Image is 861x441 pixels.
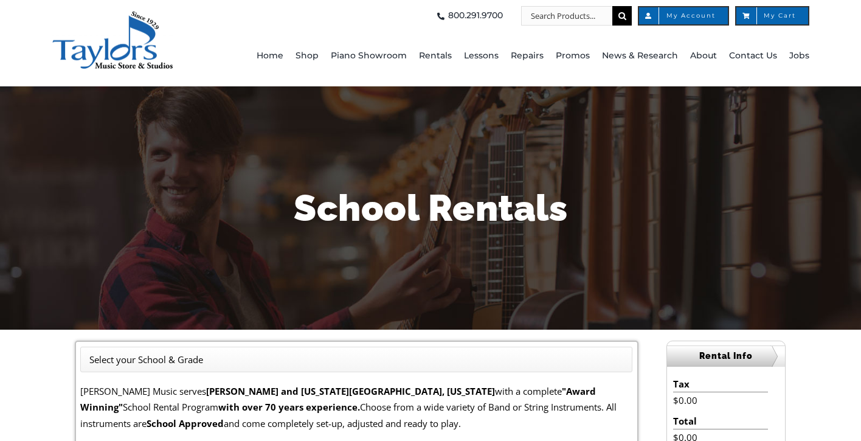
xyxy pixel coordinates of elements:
input: Search Products... [521,6,612,26]
span: Repairs [511,46,544,66]
span: My Cart [749,13,796,19]
a: News & Research [602,26,678,86]
strong: School Approved [147,417,224,429]
h2: Rental Info [667,346,785,367]
a: Home [257,26,283,86]
span: Contact Us [729,46,777,66]
span: Lessons [464,46,499,66]
span: Jobs [789,46,809,66]
span: Shop [296,46,319,66]
li: $0.00 [673,392,767,408]
li: Total [673,413,767,429]
h1: School Rentals [75,182,786,234]
span: Piano Showroom [331,46,407,66]
input: Search [612,6,632,26]
a: Piano Showroom [331,26,407,86]
a: My Account [638,6,729,26]
p: [PERSON_NAME] Music serves with a complete School Rental Program Choose from a wide variety of Ba... [80,383,632,431]
li: Tax [673,376,767,392]
a: Repairs [511,26,544,86]
a: taylors-music-store-west-chester [52,9,173,21]
a: My Cart [735,6,809,26]
span: About [690,46,717,66]
a: Shop [296,26,319,86]
strong: with over 70 years experience. [218,401,360,413]
a: About [690,26,717,86]
nav: Top Right [249,6,809,26]
span: 800.291.9700 [448,6,503,26]
span: Promos [556,46,590,66]
a: Jobs [789,26,809,86]
span: My Account [651,13,716,19]
nav: Main Menu [249,26,809,86]
span: Home [257,46,283,66]
a: 800.291.9700 [434,6,503,26]
li: Select your School & Grade [89,352,203,367]
span: Rentals [419,46,452,66]
a: Lessons [464,26,499,86]
a: Contact Us [729,26,777,86]
a: Promos [556,26,590,86]
span: News & Research [602,46,678,66]
strong: [PERSON_NAME] and [US_STATE][GEOGRAPHIC_DATA], [US_STATE] [206,385,495,397]
a: Rentals [419,26,452,86]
